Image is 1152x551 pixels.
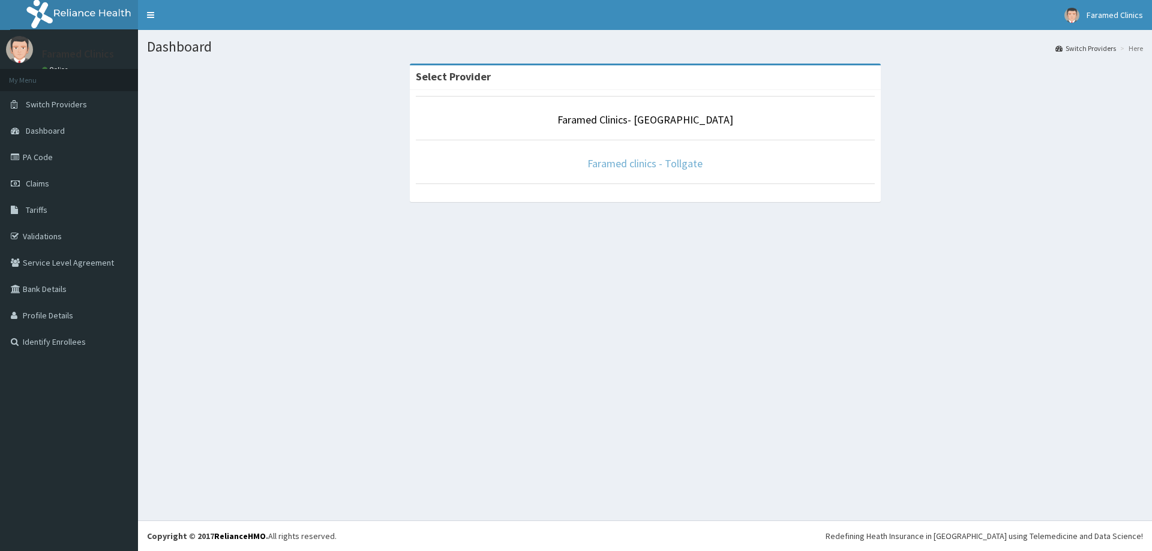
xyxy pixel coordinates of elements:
[147,39,1143,55] h1: Dashboard
[147,531,268,541] strong: Copyright © 2017 .
[214,531,266,541] a: RelianceHMO
[6,36,33,63] img: User Image
[1087,10,1143,20] span: Faramed Clinics
[26,99,87,110] span: Switch Providers
[1117,43,1143,53] li: Here
[416,70,491,83] strong: Select Provider
[26,178,49,189] span: Claims
[26,204,47,215] span: Tariffs
[587,156,703,170] a: Faramed clinics - Tollgate
[1055,43,1116,53] a: Switch Providers
[1064,8,1079,23] img: User Image
[826,530,1143,542] div: Redefining Heath Insurance in [GEOGRAPHIC_DATA] using Telemedicine and Data Science!
[42,65,71,74] a: Online
[42,49,114,59] p: Faramed Clinics
[26,125,65,136] span: Dashboard
[557,113,733,127] a: Faramed Clinics- [GEOGRAPHIC_DATA]
[138,520,1152,551] footer: All rights reserved.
